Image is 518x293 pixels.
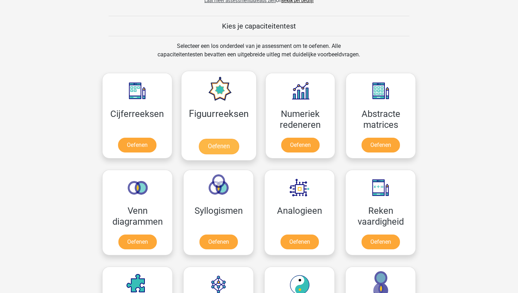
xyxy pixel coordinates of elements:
[280,235,319,249] a: Oefenen
[109,22,409,30] h5: Kies je capaciteitentest
[151,42,367,67] div: Selecteer een los onderdeel van je assessment om te oefenen. Alle capaciteitentesten bevatten een...
[281,138,320,152] a: Oefenen
[362,235,400,249] a: Oefenen
[362,138,400,152] a: Oefenen
[118,138,156,152] a: Oefenen
[199,235,238,249] a: Oefenen
[118,235,157,249] a: Oefenen
[198,139,239,154] a: Oefenen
